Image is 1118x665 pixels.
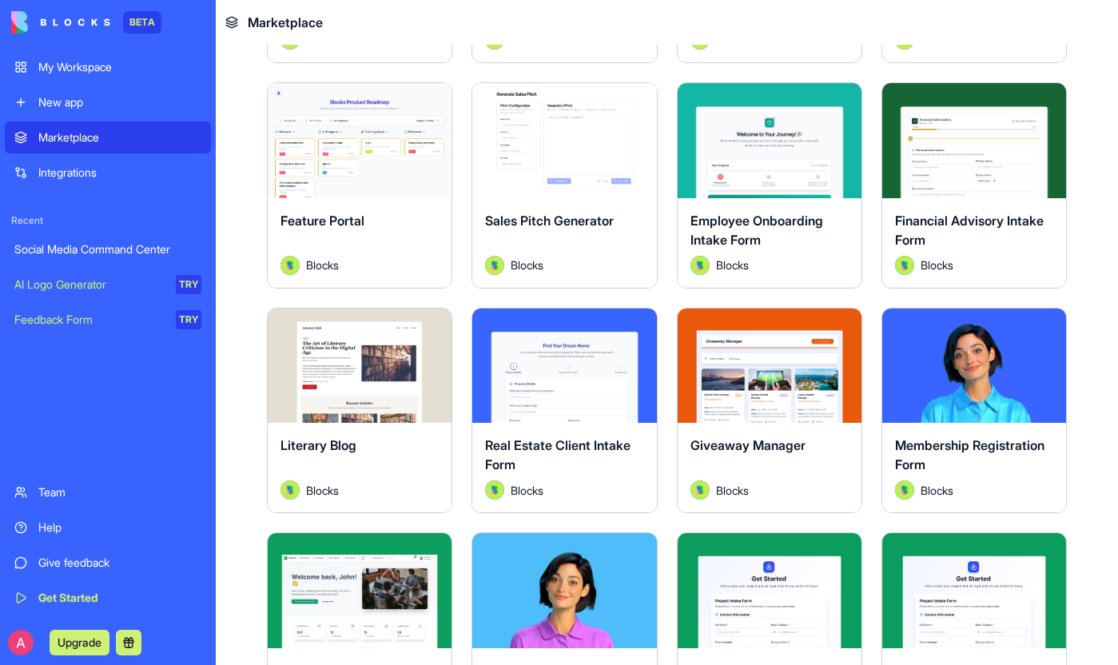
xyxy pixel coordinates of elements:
[280,480,300,500] img: Avatar
[5,86,211,118] a: New app
[38,484,201,500] div: Team
[5,157,211,189] a: Integrations
[716,482,749,499] span: Blocks
[38,165,201,181] div: Integrations
[5,51,211,83] a: My Workspace
[176,275,201,294] div: TRY
[176,310,201,329] div: TRY
[5,476,211,508] a: Team
[11,11,110,34] img: logo
[5,121,211,153] a: Marketplace
[5,233,211,265] a: Social Media Command Center
[5,269,211,301] a: AI Logo GeneratorTRY
[38,94,201,110] div: New app
[5,214,211,227] span: Recent
[921,482,953,499] span: Blocks
[895,480,914,500] img: Avatar
[690,437,806,453] span: Giveaway Manager
[5,304,211,336] a: Feedback FormTRY
[881,82,1067,289] a: Financial Advisory Intake FormAvatarBlocks
[280,256,300,275] img: Avatar
[716,257,749,273] span: Blocks
[511,482,543,499] span: Blocks
[38,555,201,571] div: Give feedback
[38,520,201,536] div: Help
[280,437,356,453] span: Literary Blog
[38,59,201,75] div: My Workspace
[306,257,339,273] span: Blocks
[485,480,504,500] img: Avatar
[5,547,211,579] a: Give feedback
[14,277,165,293] div: AI Logo Generator
[690,480,710,500] img: Avatar
[38,129,201,145] div: Marketplace
[677,82,862,289] a: Employee Onboarding Intake FormAvatarBlocks
[5,512,211,544] a: Help
[881,308,1067,514] a: Membership Registration FormAvatarBlocks
[5,582,211,614] a: Get Started
[14,241,201,257] div: Social Media Command Center
[895,437,1044,472] span: Membership Registration Form
[485,437,631,472] span: Real Estate Client Intake Form
[690,213,823,248] span: Employee Onboarding Intake Form
[50,634,109,650] a: Upgrade
[14,312,165,328] div: Feedback Form
[485,213,614,229] span: Sales Pitch Generator
[306,482,339,499] span: Blocks
[690,256,710,275] img: Avatar
[123,11,161,34] div: BETA
[267,308,452,514] a: Literary BlogAvatarBlocks
[471,308,657,514] a: Real Estate Client Intake FormAvatarBlocks
[921,257,953,273] span: Blocks
[471,82,657,289] a: Sales Pitch GeneratorAvatarBlocks
[895,256,914,275] img: Avatar
[8,630,34,655] img: ACg8ocIRP2_JpaGwG_girOzm0h4b_KSnTZLtLG2KdXgiaJSFDoQQoA=s96-c
[11,11,161,34] a: BETA
[280,213,364,229] span: Feature Portal
[267,82,452,289] a: Feature PortalAvatarBlocks
[511,257,543,273] span: Blocks
[248,13,323,32] span: Marketplace
[38,590,201,606] div: Get Started
[50,630,109,655] button: Upgrade
[677,308,862,514] a: Giveaway ManagerAvatarBlocks
[895,213,1044,248] span: Financial Advisory Intake Form
[485,256,504,275] img: Avatar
